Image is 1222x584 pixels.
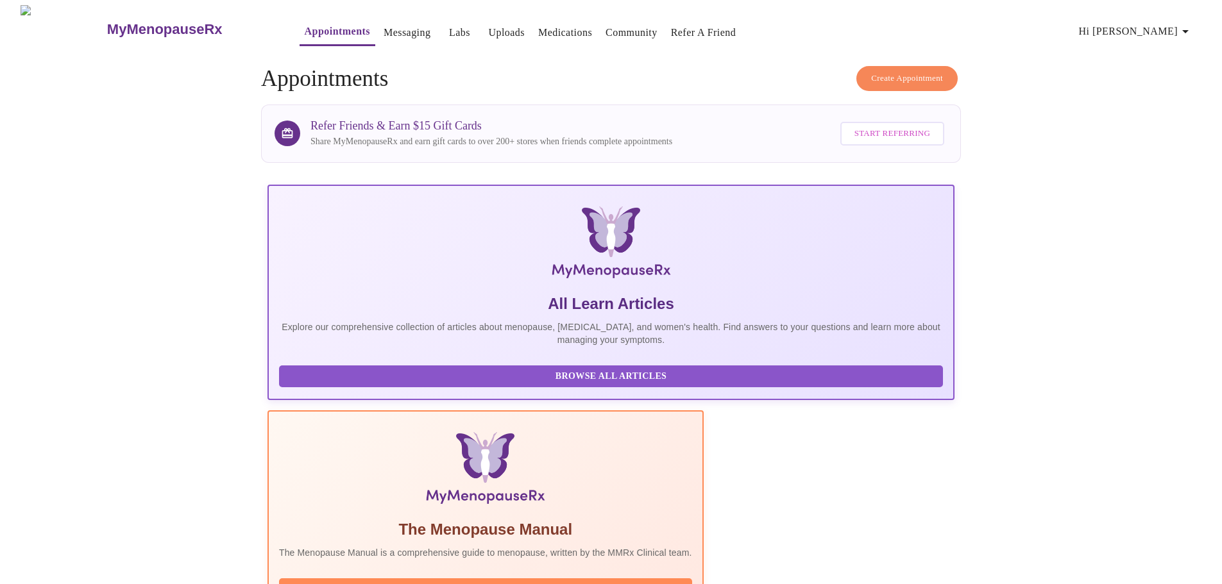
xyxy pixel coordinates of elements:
a: Refer a Friend [671,24,736,42]
button: Refer a Friend [666,20,742,46]
button: Browse All Articles [279,365,943,388]
img: MyMenopauseRx Logo [21,5,105,53]
h4: Appointments [261,66,961,92]
h5: All Learn Articles [279,294,943,314]
span: Browse All Articles [292,369,930,385]
button: Community [600,20,663,46]
a: Appointments [305,22,370,40]
button: Start Referring [840,122,944,146]
a: MyMenopauseRx [105,7,273,52]
a: Browse All Articles [279,370,946,381]
button: Create Appointment [856,66,958,91]
img: MyMenopauseRx Logo [382,206,840,283]
a: Messaging [384,24,430,42]
p: Explore our comprehensive collection of articles about menopause, [MEDICAL_DATA], and women's hea... [279,321,943,346]
h5: The Menopause Manual [279,519,692,540]
button: Hi [PERSON_NAME] [1074,19,1198,44]
span: Start Referring [854,126,930,141]
a: Start Referring [837,115,947,152]
a: Medications [538,24,592,42]
button: Labs [439,20,480,46]
a: Labs [449,24,470,42]
a: Community [606,24,658,42]
button: Messaging [378,20,436,46]
span: Create Appointment [871,71,943,86]
img: Menopause Manual [344,432,626,509]
a: Uploads [488,24,525,42]
button: Appointments [300,19,375,46]
p: The Menopause Manual is a comprehensive guide to menopause, written by the MMRx Clinical team. [279,546,692,559]
h3: Refer Friends & Earn $15 Gift Cards [310,119,672,133]
p: Share MyMenopauseRx and earn gift cards to over 200+ stores when friends complete appointments [310,135,672,148]
button: Medications [533,20,597,46]
span: Hi [PERSON_NAME] [1079,22,1193,40]
button: Uploads [483,20,530,46]
h3: MyMenopauseRx [107,21,223,38]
